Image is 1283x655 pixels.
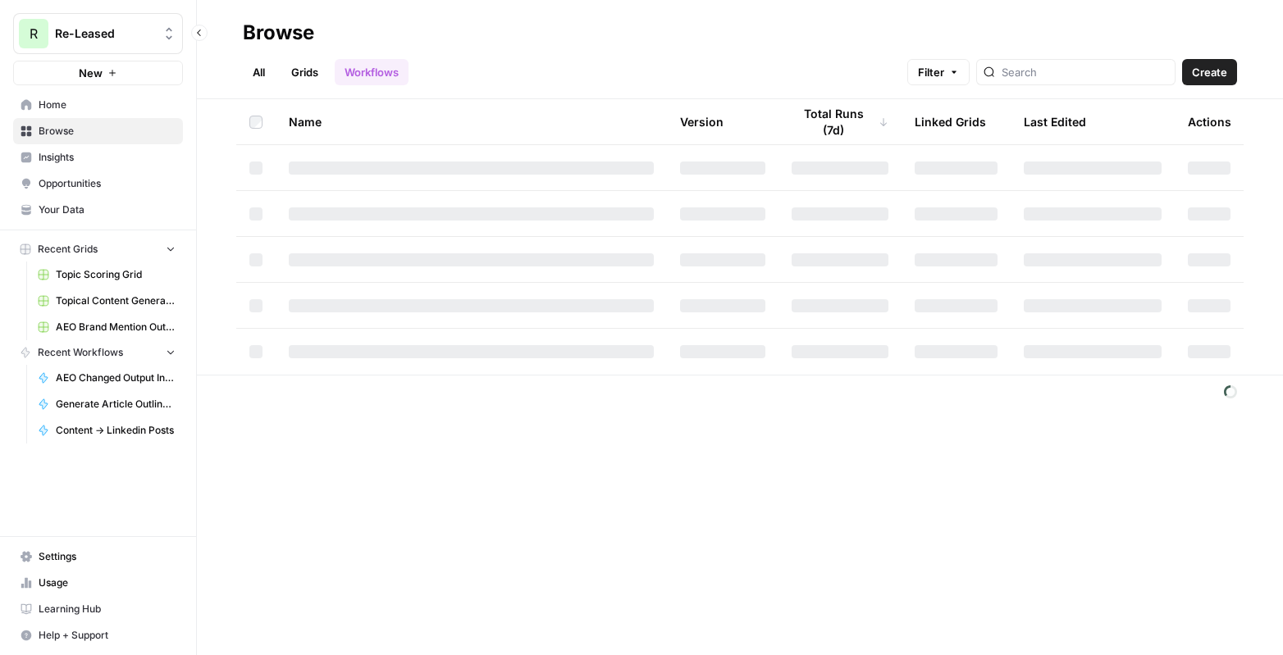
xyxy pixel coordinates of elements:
a: AEO Changed Output Instructions [30,365,183,391]
div: Actions [1188,99,1231,144]
span: Topical Content Generation Grid [56,293,176,308]
button: Workspace: Re-Leased [13,13,183,54]
span: AEO Brand Mention Outreach [56,320,176,334]
span: Learning Hub [39,602,176,616]
a: Topic Scoring Grid [30,262,183,288]
button: Filter [907,59,970,85]
button: New [13,61,183,85]
button: Help + Support [13,622,183,648]
a: Browse [13,118,183,144]
span: Filter [918,64,944,80]
a: Settings [13,544,183,570]
a: Workflows [335,59,409,85]
a: Home [13,92,183,118]
a: AEO Brand Mention Outreach [30,314,183,340]
div: Browse [243,20,314,46]
span: Usage [39,575,176,590]
span: Content -> Linkedin Posts [56,423,176,438]
div: Name [289,99,654,144]
a: Topical Content Generation Grid [30,288,183,314]
span: Browse [39,124,176,139]
div: Linked Grids [915,99,986,144]
span: R [30,24,38,43]
span: Insights [39,150,176,165]
a: Insights [13,144,183,171]
span: Generate Article Outline + Deep Research [56,397,176,412]
div: Total Runs (7d) [792,99,888,144]
a: Opportunities [13,171,183,197]
a: Content -> Linkedin Posts [30,417,183,443]
a: Learning Hub [13,596,183,622]
span: Help + Support [39,628,176,643]
div: Last Edited [1024,99,1086,144]
button: Recent Workflows [13,340,183,365]
button: Create [1182,59,1237,85]
span: Settings [39,549,176,564]
span: Recent Workflows [38,345,123,360]
span: Opportunities [39,176,176,191]
span: Create [1192,64,1227,80]
a: Your Data [13,197,183,223]
span: AEO Changed Output Instructions [56,371,176,385]
input: Search [1002,64,1168,80]
a: All [243,59,275,85]
div: Version [680,99,724,144]
span: New [79,65,103,81]
span: Your Data [39,202,176,217]
span: Home [39,98,176,112]
span: Recent Grids [38,242,98,257]
a: Grids [281,59,328,85]
span: Re-Leased [55,25,154,42]
a: Generate Article Outline + Deep Research [30,391,183,417]
span: Topic Scoring Grid [56,267,176,282]
a: Usage [13,570,183,596]
button: Recent Grids [13,237,183,262]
